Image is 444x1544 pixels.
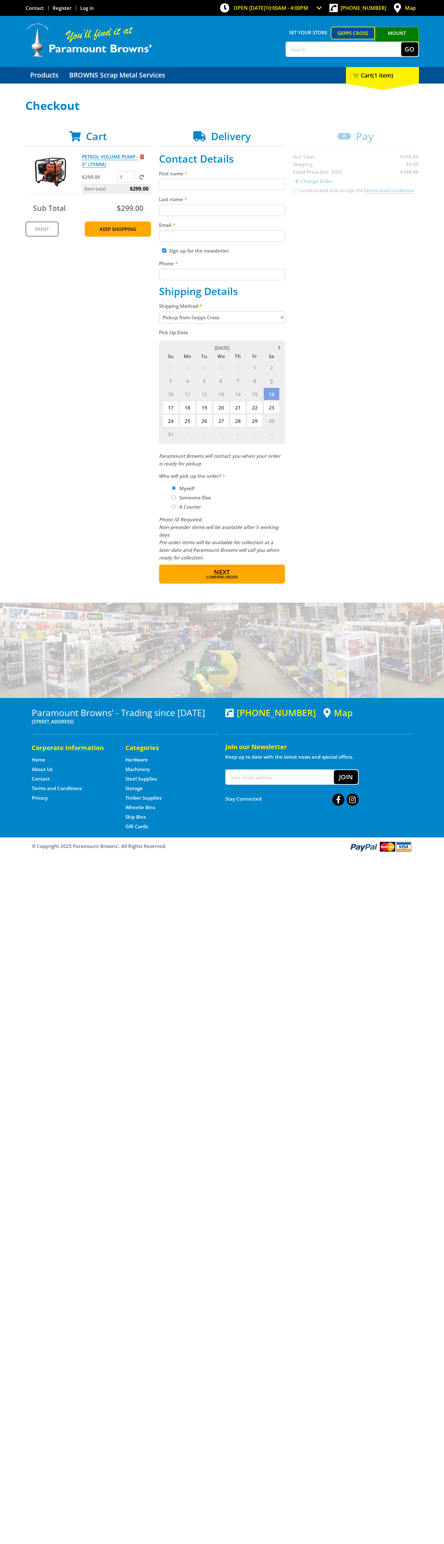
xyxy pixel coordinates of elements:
span: Tu [196,352,212,360]
span: Mo [179,352,195,360]
span: Set your store [286,27,331,38]
span: 11 [179,388,195,400]
em: Photo ID Required. Non-preorder items will be available after 5 working days Pre-order items will... [159,516,279,561]
input: Please enter your last name. [159,205,285,216]
span: 26 [196,414,212,427]
a: Log in [80,5,94,11]
span: $299.00 [130,184,149,193]
label: Myself [177,483,196,494]
label: Sign up for the newsletter [169,247,229,254]
span: 17 [162,401,179,414]
span: Confirm order [173,575,271,579]
a: Go to the Home page [32,756,45,763]
label: Phone [159,260,285,267]
a: Go to the Skip Bins page [125,814,146,820]
input: Please enter your telephone number. [159,269,285,280]
span: 15 [247,388,263,400]
a: Go to the Wheelie Bins page [125,804,155,811]
span: 31 [162,428,179,440]
div: Cart [346,67,419,84]
span: 6 [213,374,229,387]
span: 30 [263,414,280,427]
span: 4 [179,374,195,387]
span: 5 [196,374,212,387]
a: View a map of Gepps Cross location [323,708,353,718]
span: 28 [179,361,195,374]
span: 9 [263,374,280,387]
span: Sub Total [33,203,66,213]
input: Search [286,42,401,56]
input: Please select who will pick up the order. [172,495,176,499]
a: Go to the Terms and Conditions page [32,785,82,792]
h5: Corporate Information [32,743,113,752]
h2: Contact Details [159,153,285,165]
a: Go to the Gift Cards page [125,823,148,830]
img: PayPal, Mastercard, Visa accepted [349,841,413,852]
p: [STREET_ADDRESS] [32,718,219,725]
button: Next Confirm order [159,565,285,584]
input: Please select who will pick up the order. [172,505,176,509]
span: 31 [230,361,246,374]
em: Paramount Browns will contact you when your order is ready for pickup [159,453,280,467]
input: Please select who will pick up the order. [172,486,176,490]
span: 16 [263,388,280,400]
a: Go to the Contact page [26,5,44,11]
span: 27 [213,414,229,427]
span: Fr [247,352,263,360]
span: [DATE] [215,345,229,351]
span: 24 [162,414,179,427]
span: 3 [213,428,229,440]
span: 8 [247,374,263,387]
span: 21 [230,401,246,414]
label: Pick Up Date [159,328,285,336]
a: Go to the BROWNS Scrap Metal Services page [64,67,170,84]
span: 19 [196,401,212,414]
a: Print [25,221,59,237]
p: Keep up to date with the latest news and special offers. [225,753,413,761]
label: Last name [159,195,285,203]
span: Cart [86,129,107,143]
span: 2 [196,428,212,440]
span: 22 [247,401,263,414]
span: 3 [162,374,179,387]
a: Go to the About Us page [32,766,53,773]
div: Stay Connected [225,791,359,806]
span: 10 [162,388,179,400]
span: 13 [213,388,229,400]
span: $299.00 [117,203,143,213]
img: Paramount Browns' [25,22,152,58]
label: Email [159,221,285,229]
div: ® Copyright 2025 Paramount Browns'. All Rights Reserved. [25,841,419,852]
span: 28 [230,414,246,427]
span: 29 [196,361,212,374]
span: Next [214,568,230,576]
span: Sa [263,352,280,360]
span: 14 [230,388,246,400]
a: Go to the Hardware page [125,756,148,763]
label: Who will pick up the order? [159,472,285,480]
span: Su [162,352,179,360]
a: Go to the Machinery page [125,766,150,773]
select: Please select a shipping method. [159,311,285,323]
span: 6 [263,428,280,440]
span: 4 [230,428,246,440]
span: OPEN [DATE] [234,4,308,11]
span: 20 [213,401,229,414]
h3: Paramount Browns' - Trading since [DATE] [32,708,219,718]
p: Item total: [82,184,151,193]
span: Th [230,352,246,360]
h1: Checkout [25,99,419,112]
img: PETROL VOLUME PUMP - 3" (75MM) [31,153,70,191]
span: (1 item) [372,71,393,79]
a: Go to the Timber Supplies page [125,795,162,801]
span: 10:00am - 4:00pm [265,4,308,11]
a: Mount [PERSON_NAME] [375,27,419,51]
a: Go to the Products page [25,67,63,84]
button: Go [401,42,418,56]
span: 1 [247,361,263,374]
label: Shipping Method [159,302,285,310]
input: Your email address [226,770,334,784]
a: Go to the Contact page [32,775,50,782]
span: 5 [247,428,263,440]
span: 30 [213,361,229,374]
